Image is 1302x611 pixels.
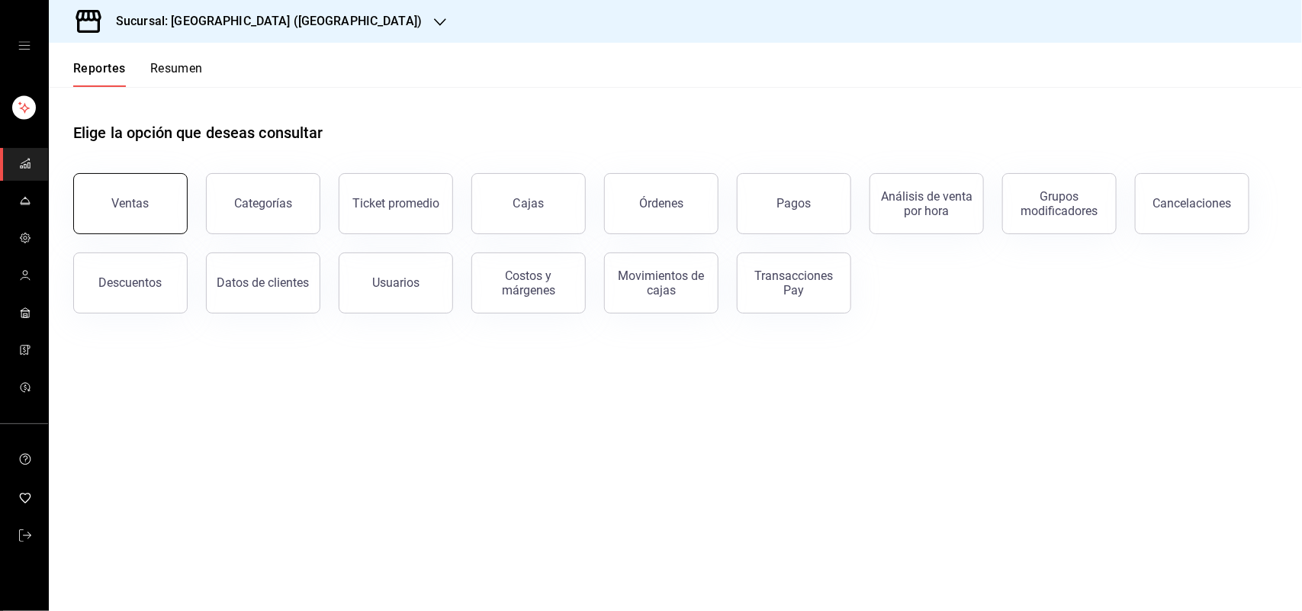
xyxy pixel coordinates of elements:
div: Movimientos de cajas [614,269,709,297]
div: Descuentos [99,275,162,290]
button: open drawer [18,40,31,52]
div: Cajas [513,195,545,213]
button: Datos de clientes [206,252,320,314]
button: Transacciones Pay [737,252,851,314]
div: Análisis de venta por hora [879,189,974,218]
div: Pagos [777,196,812,211]
button: Reportes [73,61,126,87]
div: Usuarios [372,275,420,290]
div: Categorías [234,196,292,211]
div: Grupos modificadores [1012,189,1107,218]
button: Grupos modificadores [1002,173,1117,234]
button: Órdenes [604,173,719,234]
div: Costos y márgenes [481,269,576,297]
div: Ticket promedio [352,196,439,211]
a: Cajas [471,173,586,234]
div: Cancelaciones [1153,196,1232,211]
button: Ventas [73,173,188,234]
button: Cancelaciones [1135,173,1249,234]
div: Datos de clientes [217,275,310,290]
div: Transacciones Pay [747,269,841,297]
h3: Sucursal: [GEOGRAPHIC_DATA] ([GEOGRAPHIC_DATA]) [104,12,422,31]
button: Ticket promedio [339,173,453,234]
div: navigation tabs [73,61,203,87]
button: Análisis de venta por hora [870,173,984,234]
div: Órdenes [639,196,683,211]
button: Usuarios [339,252,453,314]
button: Pagos [737,173,851,234]
h1: Elige la opción que deseas consultar [73,121,323,144]
button: Movimientos de cajas [604,252,719,314]
button: Costos y márgenes [471,252,586,314]
button: Descuentos [73,252,188,314]
button: Resumen [150,61,203,87]
div: Ventas [112,196,149,211]
button: Categorías [206,173,320,234]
